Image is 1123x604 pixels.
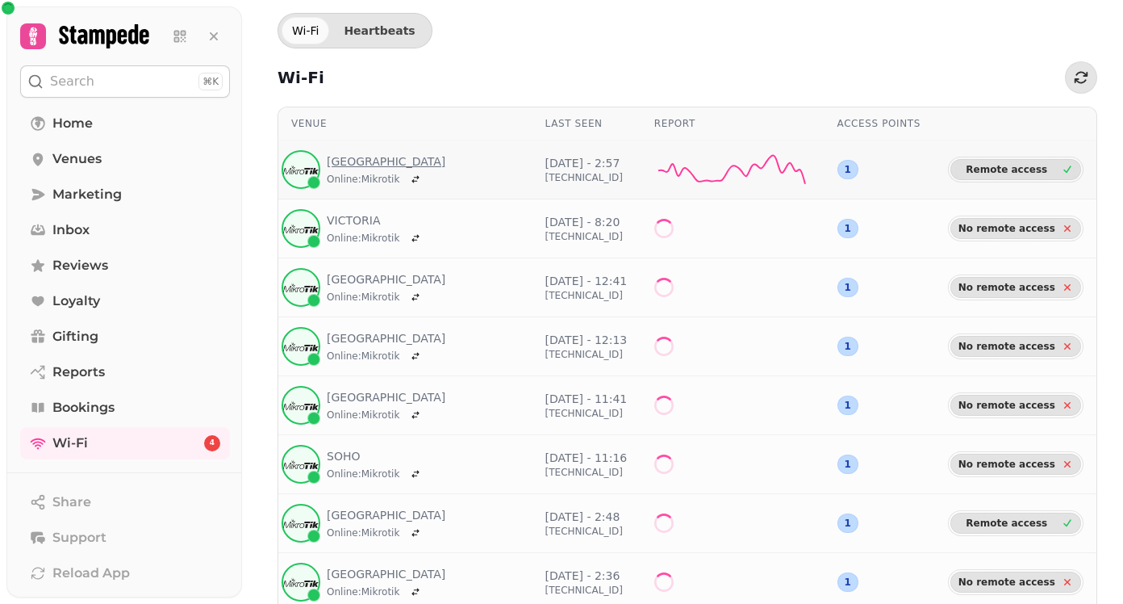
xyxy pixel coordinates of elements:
img: mikrotik [283,268,319,307]
a: SOHO [327,448,425,464]
span: Online : Mikrotik [327,173,399,186]
p: [TECHNICAL_ID] [545,407,628,420]
a: Wi-Fi4 [20,427,230,459]
span: Reload App [52,564,130,583]
span: No remote access [958,342,1056,351]
p: [DATE] - 2:36 [545,568,623,584]
a: Inbox [20,214,230,246]
p: [DATE] - 12:13 [545,332,628,348]
button: No remote access [950,572,1081,593]
a: [GEOGRAPHIC_DATA] [327,566,445,582]
span: Marketing [52,185,122,204]
a: Reviews [20,250,230,282]
span: No remote access [958,577,1056,587]
div: 1 [837,396,858,415]
button: Reload App [20,557,230,589]
p: [TECHNICAL_ID] [545,525,623,538]
p: Search [50,72,94,91]
p: [TECHNICAL_ID] [545,348,628,361]
span: No remote access [958,459,1056,469]
p: [TECHNICAL_ID] [545,171,623,184]
a: [GEOGRAPHIC_DATA] [327,271,445,287]
span: Home [52,114,93,133]
div: 1 [837,219,858,238]
span: Wi-Fi [52,434,88,453]
span: Share [52,493,91,512]
span: Loyalty [52,292,100,311]
span: Reports [52,363,105,382]
span: Gifting [52,327,98,346]
img: mikrotik [283,386,319,425]
p: [TECHNICAL_ID] [545,584,623,597]
div: Report [654,117,812,130]
div: 1 [837,337,858,356]
button: Share [20,486,230,518]
span: Online : Mikrotik [327,291,399,304]
button: No remote access [950,218,1081,239]
a: [GEOGRAPHIC_DATA] [327,153,445,170]
p: [DATE] - 2:57 [545,155,623,171]
img: mikrotik [283,209,319,248]
div: Access points [837,117,922,130]
p: [DATE] - 2:48 [545,509,623,525]
a: Marketing [20,178,230,211]
p: [DATE] - 12:41 [545,273,628,289]
img: mikrotik [283,504,319,543]
span: Online : Mikrotik [327,526,399,539]
span: No remote access [958,224,1056,233]
span: Heartbeats [344,25,415,36]
button: No remote access [950,395,1081,416]
div: 1 [837,278,858,297]
span: Bookings [52,398,115,417]
span: Venues [52,149,102,169]
img: mikrotik [283,563,319,602]
span: Online : Mikrotik [327,232,399,245]
div: ⌘K [198,73,223,90]
a: Wi-Fi [282,17,329,44]
div: Wi-Fi [292,23,319,39]
span: No remote access [958,401,1056,410]
button: Support [20,522,230,554]
span: Remote access [958,518,1056,528]
div: 1 [837,514,858,533]
p: [TECHNICAL_ID] [545,230,623,243]
p: [DATE] - 11:41 [545,391,628,407]
p: [DATE] - 8:20 [545,214,623,230]
button: Remote access [950,159,1081,180]
h2: Wi-Fi [278,66,324,89]
a: Loyalty [20,285,230,317]
button: No remote access [950,277,1081,298]
a: Venues [20,143,230,175]
span: Online : Mikrotik [327,585,399,598]
a: [GEOGRAPHIC_DATA] [327,330,445,346]
img: mikrotik [283,150,319,189]
span: Online : Mikrotik [327,409,399,422]
a: Home [20,107,230,140]
span: Reviews [52,256,108,275]
button: No remote access [950,336,1081,357]
button: Heartbeats [331,20,428,41]
a: Bookings [20,392,230,424]
button: No remote access [950,454,1081,475]
a: VICTORIA [327,212,425,229]
img: mikrotik [283,327,319,366]
div: 1 [837,573,858,592]
a: Reports [20,356,230,388]
span: Inbox [52,220,90,240]
div: Venue [291,117,520,130]
div: 1 [837,455,858,474]
img: mikrotik [283,445,319,484]
span: Online : Mikrotik [327,468,399,480]
p: [DATE] - 11:16 [545,450,628,466]
span: Remote access [958,165,1056,174]
button: Remote access [950,513,1081,534]
span: No remote access [958,283,1056,292]
button: Search⌘K [20,65,230,98]
a: Gifting [20,321,230,353]
a: [GEOGRAPHIC_DATA] [327,507,445,523]
p: [TECHNICAL_ID] [545,289,628,302]
a: [GEOGRAPHIC_DATA] [327,389,445,405]
span: Online : Mikrotik [327,350,399,363]
div: Last seen [545,117,628,130]
span: Support [52,528,106,547]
